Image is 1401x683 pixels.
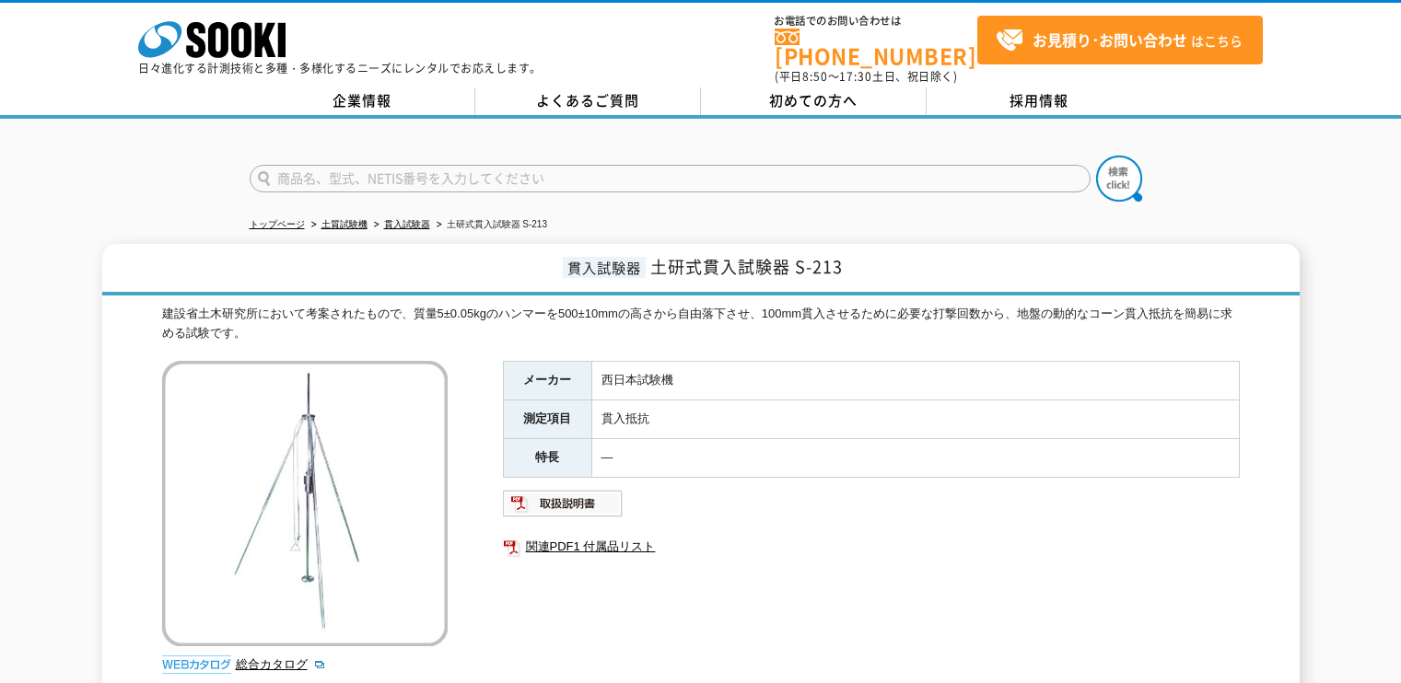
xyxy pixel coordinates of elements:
[162,361,448,646] img: 土研式貫入試験器 S-213
[503,400,591,439] th: 測定項目
[775,29,977,66] a: [PHONE_NUMBER]
[503,535,1240,559] a: 関連PDF1 付属品リスト
[977,16,1263,64] a: お見積り･お問い合わせはこちら
[503,362,591,400] th: メーカー
[839,68,872,85] span: 17:30
[591,362,1239,400] td: 西日本試験機
[138,63,542,74] p: 日々進化する計測技術と多種・多様化するニーズにレンタルでお応えします。
[321,219,368,229] a: 土質試験機
[162,655,231,674] img: webカタログ
[769,90,858,110] span: 初めての方へ
[775,68,957,85] span: (平日 ～ 土日、祝日除く)
[563,257,646,278] span: 貫入試験器
[996,27,1243,54] span: はこちら
[236,657,326,671] a: 総合カタログ
[250,219,305,229] a: トップページ
[250,87,475,115] a: 企業情報
[384,219,430,229] a: 貫入試験器
[927,87,1152,115] a: 採用情報
[650,254,843,279] span: 土研式貫入試験器 S-213
[503,501,624,515] a: 取扱説明書
[591,400,1239,439] td: 貫入抵抗
[162,305,1240,343] div: 建設省土木研究所において考案されたもので、質量5±0.05kgのハンマーを500±10mmの高さから自由落下させ、100mm貫入させるために必要な打撃回数から、地盤の動的なコーン貫入抵抗を簡易に...
[802,68,828,85] span: 8:50
[1033,29,1187,51] strong: お見積り･お問い合わせ
[1096,156,1142,202] img: btn_search.png
[475,87,701,115] a: よくあるご質問
[775,16,977,27] span: お電話でのお問い合わせは
[701,87,927,115] a: 初めての方へ
[250,165,1091,192] input: 商品名、型式、NETIS番号を入力してください
[503,489,624,518] img: 取扱説明書
[433,215,547,235] li: 土研式貫入試験器 S-213
[503,439,591,478] th: 特長
[591,439,1239,478] td: ―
